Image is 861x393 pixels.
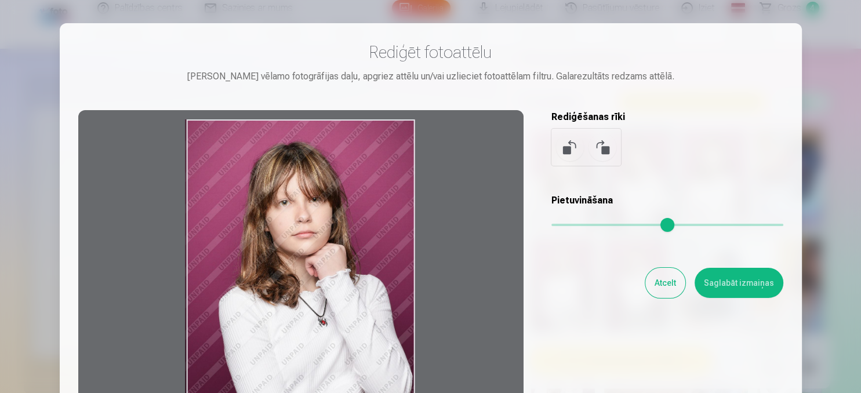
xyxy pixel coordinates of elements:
h3: Rediģēt fotoattēlu [78,42,783,63]
h5: Rediģēšanas rīki [551,110,783,124]
button: Atcelt [645,268,685,298]
h5: Pietuvināšana [551,194,783,208]
button: Saglabāt izmaiņas [695,268,783,298]
div: [PERSON_NAME] vēlamo fotogrāfijas daļu, apgriez attēlu un/vai uzlieciet fotoattēlam filtru. Galar... [78,70,783,83]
